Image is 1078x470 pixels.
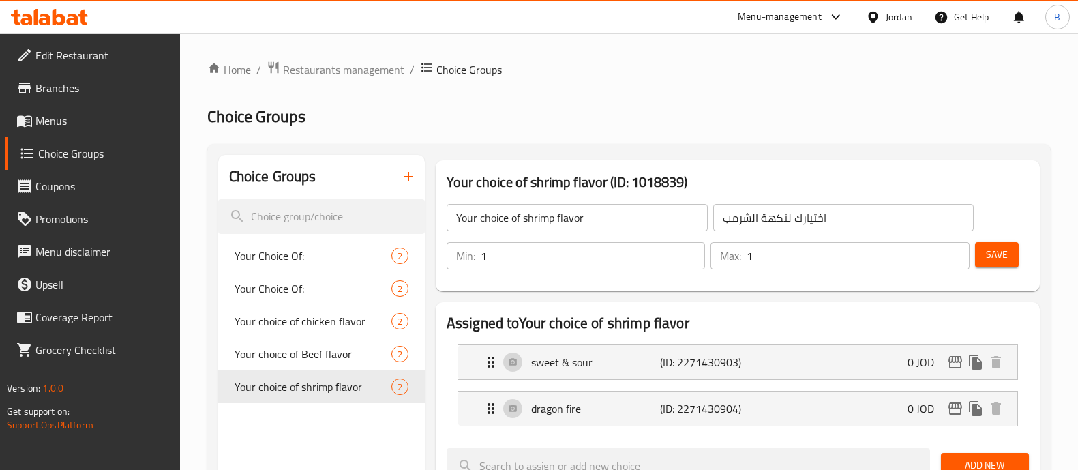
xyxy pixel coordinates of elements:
[738,9,822,25] div: Menu-management
[886,10,912,25] div: Jordan
[235,248,391,264] span: Your Choice Of:
[7,416,93,434] a: Support.OpsPlatform
[218,338,425,370] div: Your choice of Beef flavor2
[720,248,741,264] p: Max:
[975,242,1019,267] button: Save
[5,203,180,235] a: Promotions
[908,354,945,370] p: 0 JOD
[908,400,945,417] p: 0 JOD
[35,80,169,96] span: Branches
[235,379,391,395] span: Your choice of shrimp flavor
[5,72,180,104] a: Branches
[35,211,169,227] span: Promotions
[392,381,408,394] span: 2
[392,250,408,263] span: 2
[458,345,1017,379] div: Expand
[42,379,63,397] span: 1.0.0
[410,61,415,78] li: /
[5,334,180,366] a: Grocery Checklist
[5,104,180,137] a: Menus
[35,276,169,293] span: Upsell
[7,402,70,420] span: Get support on:
[986,352,1006,372] button: delete
[458,392,1017,426] div: Expand
[207,61,1051,78] nav: breadcrumb
[229,166,316,187] h2: Choice Groups
[5,170,180,203] a: Coupons
[392,315,408,328] span: 2
[35,178,169,194] span: Coupons
[660,354,746,370] p: (ID: 2271430903)
[391,248,408,264] div: Choices
[218,199,425,234] input: search
[35,342,169,358] span: Grocery Checklist
[447,385,1029,432] li: Expand
[256,61,261,78] li: /
[35,309,169,325] span: Coverage Report
[5,268,180,301] a: Upsell
[5,235,180,268] a: Menu disclaimer
[392,282,408,295] span: 2
[283,61,404,78] span: Restaurants management
[267,61,404,78] a: Restaurants management
[218,239,425,272] div: Your Choice Of:2
[35,47,169,63] span: Edit Restaurant
[392,348,408,361] span: 2
[218,370,425,403] div: Your choice of shrimp flavor2
[531,400,660,417] p: dragon fire
[35,113,169,129] span: Menus
[456,248,475,264] p: Min:
[660,400,746,417] p: (ID: 2271430904)
[945,398,965,419] button: edit
[5,39,180,72] a: Edit Restaurant
[986,246,1008,263] span: Save
[207,61,251,78] a: Home
[436,61,502,78] span: Choice Groups
[986,398,1006,419] button: delete
[218,272,425,305] div: Your Choice Of:2
[447,313,1029,334] h2: Assigned to Your choice of shrimp flavor
[207,101,305,132] span: Choice Groups
[5,301,180,334] a: Coverage Report
[38,145,169,162] span: Choice Groups
[945,352,965,372] button: edit
[965,352,986,372] button: duplicate
[7,379,40,397] span: Version:
[235,313,391,329] span: Your choice of chicken flavor
[531,354,660,370] p: sweet & sour
[35,244,169,260] span: Menu disclaimer
[447,171,1029,193] h3: Your choice of shrimp flavor (ID: 1018839)
[5,137,180,170] a: Choice Groups
[1054,10,1060,25] span: B
[391,346,408,362] div: Choices
[391,379,408,395] div: Choices
[235,280,391,297] span: Your Choice Of:
[235,346,391,362] span: Your choice of Beef flavor
[965,398,986,419] button: duplicate
[447,339,1029,385] li: Expand
[218,305,425,338] div: Your choice of chicken flavor2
